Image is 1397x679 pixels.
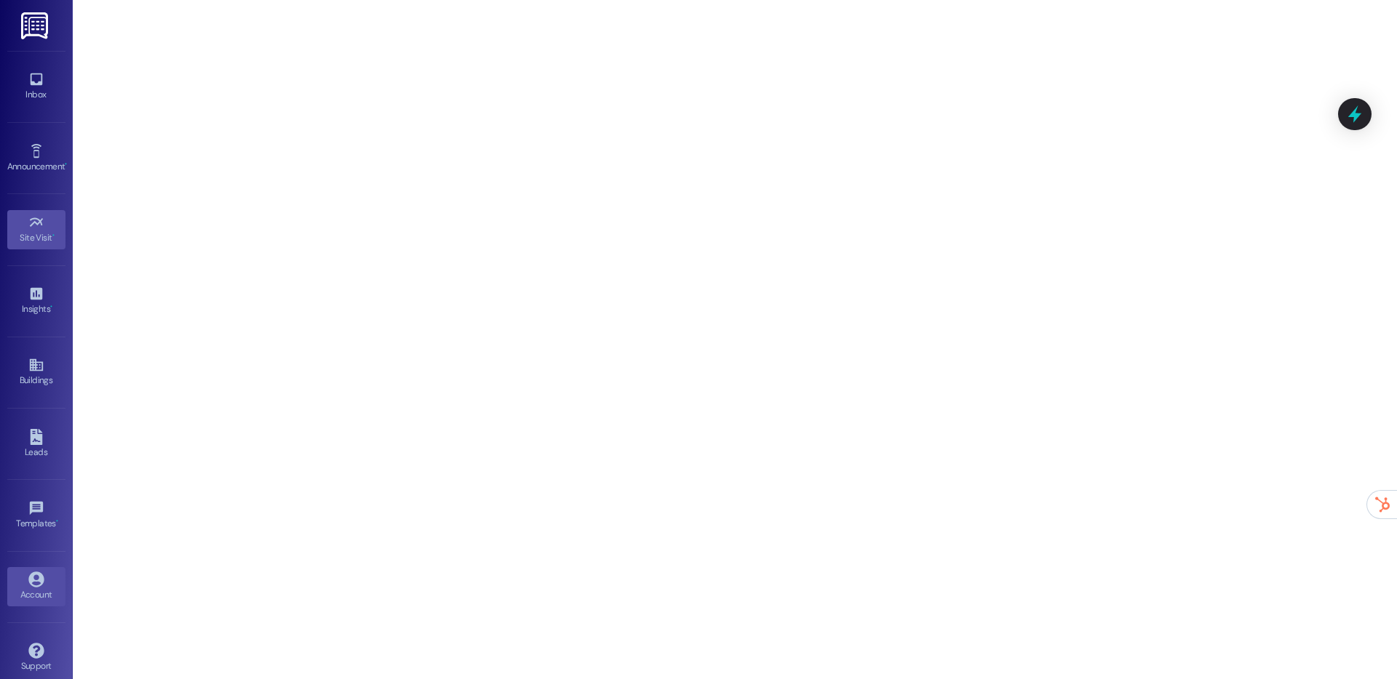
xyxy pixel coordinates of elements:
[65,159,67,169] span: •
[52,230,55,241] span: •
[56,516,58,526] span: •
[50,302,52,312] span: •
[7,67,65,106] a: Inbox
[7,638,65,678] a: Support
[7,425,65,464] a: Leads
[7,353,65,392] a: Buildings
[7,210,65,249] a: Site Visit •
[7,567,65,606] a: Account
[7,281,65,321] a: Insights •
[7,496,65,535] a: Templates •
[21,12,51,39] img: ResiDesk Logo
